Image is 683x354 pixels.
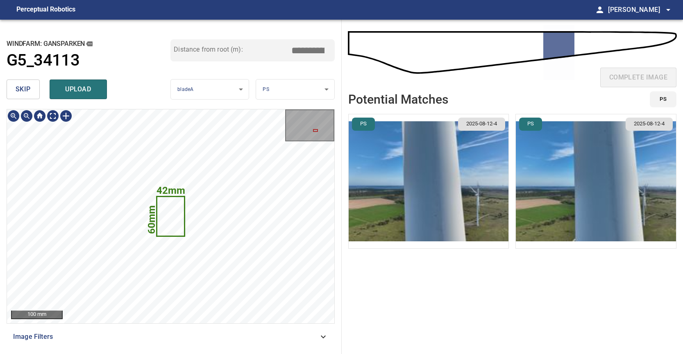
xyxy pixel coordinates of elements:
div: Zoom out [20,109,33,123]
a: G5_34113 [7,51,170,70]
div: Image Filters [7,327,335,347]
img: Gansparken/G5_34113/2025-08-12-4/2025-08-12-2/inspectionData/image28wp32.jpg [349,114,509,248]
h1: G5_34113 [7,51,79,70]
span: PS [263,86,269,92]
span: PS [660,95,667,104]
label: Distance from root (m): [174,46,243,53]
button: PS [352,118,375,131]
button: upload [50,79,107,99]
button: [PERSON_NAME] [605,2,673,18]
span: person [595,5,605,15]
span: upload [59,84,98,95]
button: PS [519,118,542,131]
div: bladeA [171,79,249,100]
img: Gansparken/G5_34113/2025-08-12-4/2025-08-12-2/inspectionData/image29wp33.jpg [516,114,676,248]
div: PS [256,79,334,100]
button: copy message details [85,39,94,48]
text: 42mm [157,185,185,196]
span: PS [522,120,539,128]
button: PS [650,91,676,107]
span: bladeA [177,86,193,92]
text: 60mm [146,205,157,234]
span: PS [355,120,372,128]
button: skip [7,79,40,99]
div: id [645,91,676,107]
figcaption: Perceptual Robotics [16,3,75,16]
div: Toggle full page [46,109,59,123]
h2: Potential Matches [348,93,448,106]
div: Go home [33,109,46,123]
span: [PERSON_NAME] [608,4,673,16]
div: Zoom in [7,109,20,123]
span: 2025-08-12-4 [629,120,669,128]
span: Image Filters [13,332,318,342]
span: arrow_drop_down [663,5,673,15]
div: Toggle selection [59,109,73,123]
span: skip [16,84,31,95]
h2: windfarm: Gansparken [7,39,170,48]
span: 2025-08-12-4 [461,120,502,128]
